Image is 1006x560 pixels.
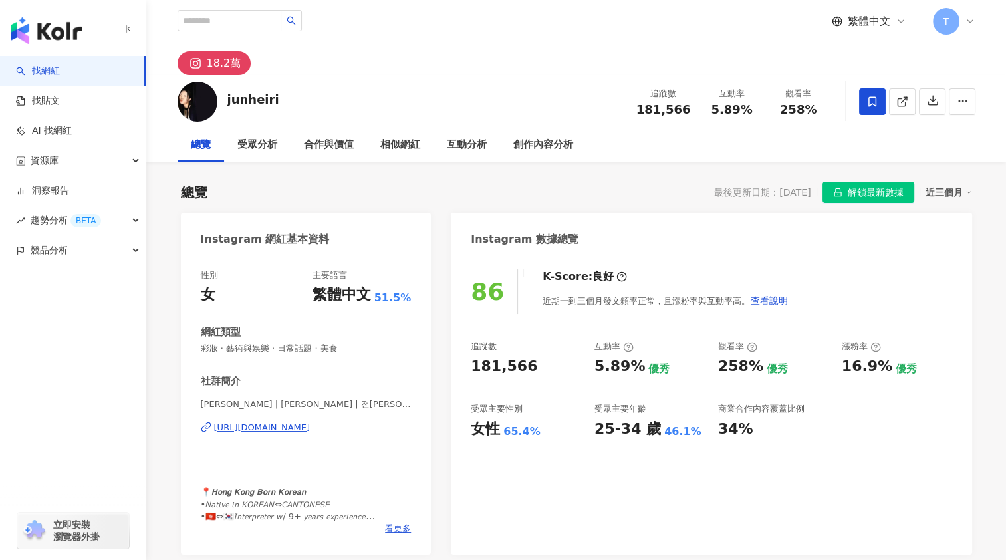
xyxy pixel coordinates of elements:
[751,295,788,306] span: 查看說明
[636,87,691,100] div: 追蹤數
[214,422,311,434] div: [URL][DOMAIN_NAME]
[896,362,917,376] div: 優秀
[767,362,788,376] div: 優秀
[822,182,914,203] button: 解鎖最新數據
[513,137,573,153] div: 創作內容分析
[201,422,412,434] a: [URL][DOMAIN_NAME]
[711,103,752,116] span: 5.89%
[471,278,504,305] div: 86
[304,137,354,153] div: 合作與價值
[714,187,811,198] div: 最後更新日期：[DATE]
[943,14,949,29] span: T
[53,519,100,543] span: 立即安裝 瀏覽器外掛
[750,287,789,314] button: 查看說明
[227,91,279,108] div: junheiri
[16,124,72,138] a: AI 找網紅
[848,182,904,204] span: 解鎖最新數據
[594,341,634,352] div: 互動率
[718,356,763,377] div: 258%
[592,269,614,284] div: 良好
[16,216,25,225] span: rise
[16,65,60,78] a: search找網紅
[718,341,757,352] div: 觀看率
[201,269,218,281] div: 性別
[471,419,500,440] div: 女性
[543,287,789,314] div: 近期一到三個月發文頻率正常，且漲粉率與互動率高。
[31,235,68,265] span: 競品分析
[181,183,207,202] div: 總覽
[664,424,701,439] div: 46.1%
[594,403,646,415] div: 受眾主要年齡
[447,137,487,153] div: 互動分析
[17,513,129,549] a: chrome extension立即安裝 瀏覽器外掛
[773,87,824,100] div: 觀看率
[471,232,578,247] div: Instagram 數據總覽
[594,419,661,440] div: 25-34 歲
[926,184,972,201] div: 近三個月
[207,54,241,72] div: 18.2萬
[313,285,371,305] div: 繁體中文
[31,206,101,235] span: 趨勢分析
[287,16,296,25] span: search
[201,398,412,410] span: [PERSON_NAME] | [PERSON_NAME] | 전[PERSON_NAME] 🇰🇷 𝙞𝙣 🇭🇰 | junheiri
[503,424,541,439] div: 65.4%
[718,419,753,440] div: 34%
[191,137,211,153] div: 總覽
[201,232,330,247] div: Instagram 網紅基本資料
[201,374,241,388] div: 社群簡介
[16,94,60,108] a: 找貼文
[636,102,691,116] span: 181,566
[842,356,892,377] div: 16.9%
[718,403,805,415] div: 商業合作內容覆蓋比例
[594,356,645,377] div: 5.89%
[178,82,217,122] img: KOL Avatar
[471,403,523,415] div: 受眾主要性別
[237,137,277,153] div: 受眾分析
[201,487,391,545] span: 📍𝙃𝙤𝙣𝙜 𝙆𝙤𝙣𝙜 𝘽𝙤𝙧𝙣 𝙆𝙤𝙧𝙚𝙖𝙣 •𝘕𝘢𝘵𝘪𝘷𝘦 𝘪𝘯 𝘒𝘖𝘙𝘌𝘈𝘕⇔𝘊𝘈𝘕𝘛𝘖𝘕𝘌𝘚𝘌 •🇭🇰⇔🇰🇷𝘐𝘯𝘵𝘦𝘳𝘱𝘳𝘦𝘵𝘦𝘳 𝘸/ 9+ 𝘺𝘦𝘢𝘳𝘴 𝘦𝘹𝘱𝘦𝘳𝘪𝘦𝘯𝘤𝘦 📫合作邀約...
[201,285,215,305] div: 女
[11,17,82,44] img: logo
[374,291,412,305] span: 51.5%
[543,269,627,284] div: K-Score :
[16,184,69,198] a: 洞察報告
[201,325,241,339] div: 網紅類型
[833,188,842,197] span: lock
[70,214,101,227] div: BETA
[178,51,251,75] button: 18.2萬
[648,362,670,376] div: 優秀
[471,356,537,377] div: 181,566
[385,523,411,535] span: 看更多
[780,103,817,116] span: 258%
[201,343,412,354] span: 彩妝 · 藝術與娛樂 · 日常話題 · 美食
[842,341,881,352] div: 漲粉率
[313,269,347,281] div: 主要語言
[380,137,420,153] div: 相似網紅
[21,520,47,541] img: chrome extension
[471,341,497,352] div: 追蹤數
[848,14,890,29] span: 繁體中文
[31,146,59,176] span: 資源庫
[707,87,757,100] div: 互動率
